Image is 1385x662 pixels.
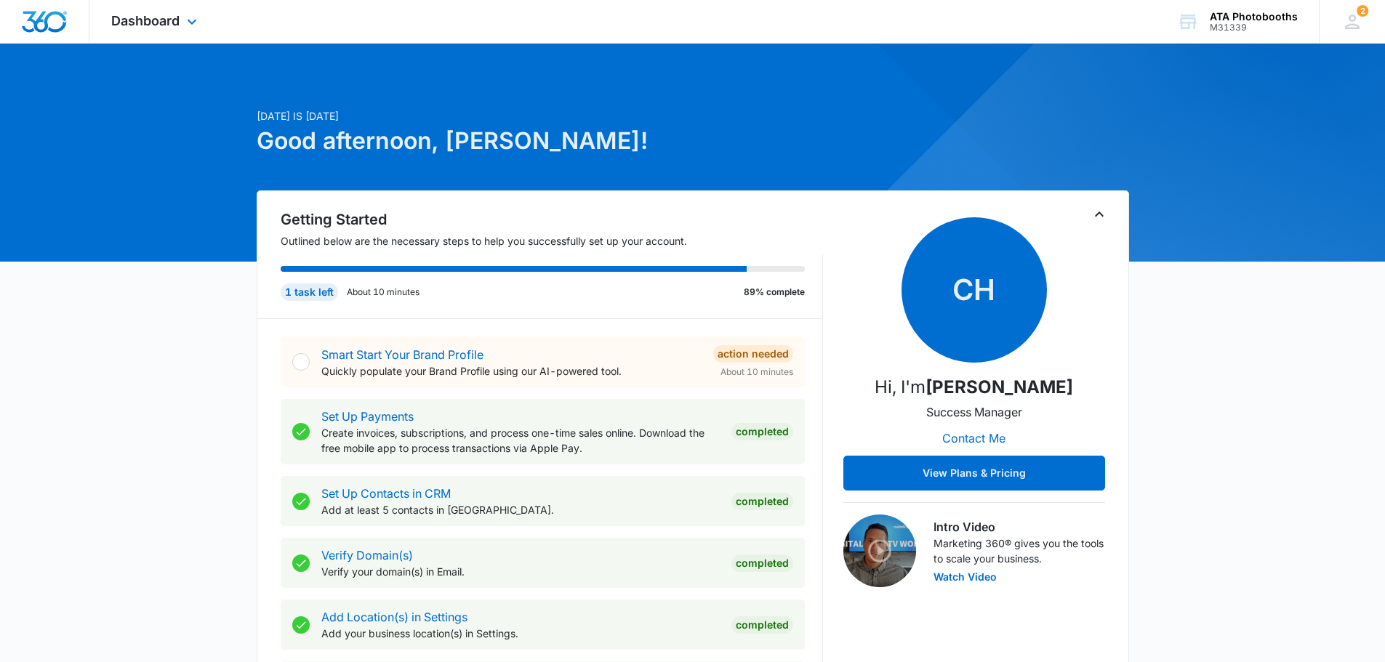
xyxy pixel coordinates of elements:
span: Dashboard [111,13,180,28]
div: notifications count [1357,5,1368,17]
div: account name [1210,11,1298,23]
span: About 10 minutes [720,366,793,379]
p: Quickly populate your Brand Profile using our AI-powered tool. [321,363,702,379]
h1: Good afternoon, [PERSON_NAME]! [257,124,832,158]
p: Add your business location(s) in Settings. [321,626,720,641]
button: View Plans & Pricing [843,456,1105,491]
p: 89% complete [744,286,805,299]
div: Completed [731,554,793,572]
span: 2 [1357,5,1368,17]
span: CH [902,217,1047,363]
div: account id [1210,23,1298,33]
div: Action Needed [713,345,793,363]
div: Completed [731,423,793,440]
a: Set Up Payments [321,409,414,424]
div: 1 task left [281,283,338,301]
a: Set Up Contacts in CRM [321,486,451,501]
div: Completed [731,493,793,510]
img: Intro Video [843,514,916,587]
a: Verify Domain(s) [321,548,413,562]
p: Marketing 360® gives you the tools to scale your business. [934,536,1105,566]
strong: [PERSON_NAME] [926,376,1073,397]
p: Success Manager [926,403,1022,421]
button: Toggle Collapse [1091,206,1108,223]
p: [DATE] is [DATE] [257,108,832,124]
button: Watch Video [934,572,997,582]
p: Verify your domain(s) in Email. [321,564,720,579]
p: Hi, I'm [875,374,1073,400]
p: Create invoices, subscriptions, and process one-time sales online. Download the free mobile app t... [321,425,720,456]
a: Smart Start Your Brand Profile [321,347,483,362]
button: Contact Me [928,421,1020,456]
h2: Getting Started [281,209,823,230]
h3: Intro Video [934,518,1105,536]
p: About 10 minutes [347,286,419,299]
p: Add at least 5 contacts in [GEOGRAPHIC_DATA]. [321,502,720,517]
div: Completed [731,616,793,634]
a: Add Location(s) in Settings [321,610,467,624]
p: Outlined below are the necessary steps to help you successfully set up your account. [281,233,823,249]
